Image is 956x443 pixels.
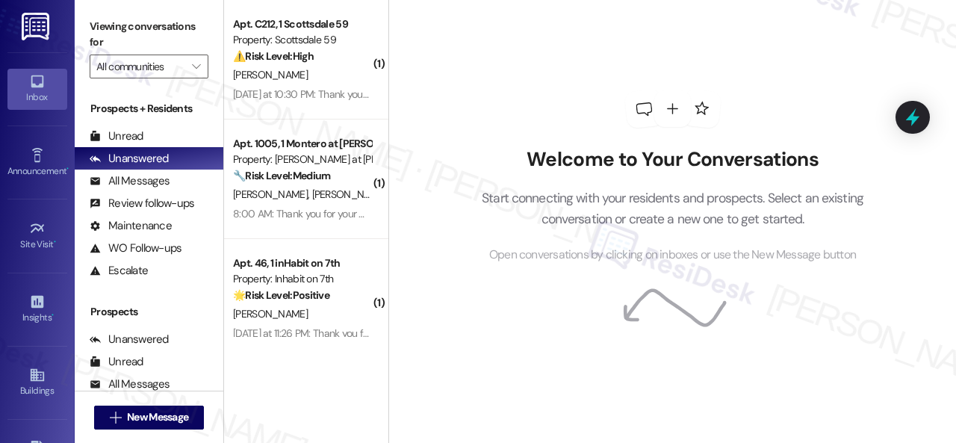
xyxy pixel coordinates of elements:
a: Inbox [7,69,67,109]
div: Prospects + Residents [75,101,223,117]
strong: ⚠️ Risk Level: High [233,49,314,63]
h2: Welcome to Your Conversations [459,148,887,172]
div: Unanswered [90,151,169,167]
div: Property: Scottsdale 59 [233,32,371,48]
input: All communities [96,55,184,78]
i:  [110,412,121,424]
img: ResiDesk Logo [22,13,52,40]
div: Unread [90,354,143,370]
div: Property: Inhabit on 7th [233,271,371,287]
div: Property: [PERSON_NAME] at [PERSON_NAME] [233,152,371,167]
div: All Messages [90,173,170,189]
span: • [52,310,54,320]
span: [PERSON_NAME] [312,188,387,201]
a: Site Visit • [7,216,67,256]
div: Prospects [75,304,223,320]
div: Maintenance [90,218,172,234]
span: New Message [127,409,188,425]
strong: 🌟 Risk Level: Positive [233,288,329,302]
button: New Message [94,406,205,430]
span: [PERSON_NAME] [233,68,308,81]
i:  [192,61,200,72]
div: Unread [90,128,143,144]
div: All Messages [90,377,170,392]
div: Review follow-ups [90,196,194,211]
span: • [66,164,69,174]
span: Open conversations by clicking on inboxes or use the New Message button [489,246,856,264]
a: Insights • [7,289,67,329]
div: Escalate [90,263,148,279]
label: Viewing conversations for [90,15,208,55]
span: [PERSON_NAME] [233,188,312,201]
span: [PERSON_NAME] [233,307,308,320]
div: Apt. C212, 1 Scottsdale 59 [233,16,371,32]
div: WO Follow-ups [90,241,181,256]
p: Start connecting with your residents and prospects. Select an existing conversation or create a n... [459,188,887,230]
a: Buildings [7,362,67,403]
div: Unanswered [90,332,169,347]
span: • [54,237,56,247]
div: Apt. 1005, 1 Montero at [PERSON_NAME] [233,136,371,152]
strong: 🔧 Risk Level: Medium [233,169,330,182]
div: Apt. 46, 1 inHabit on 7th [233,255,371,271]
